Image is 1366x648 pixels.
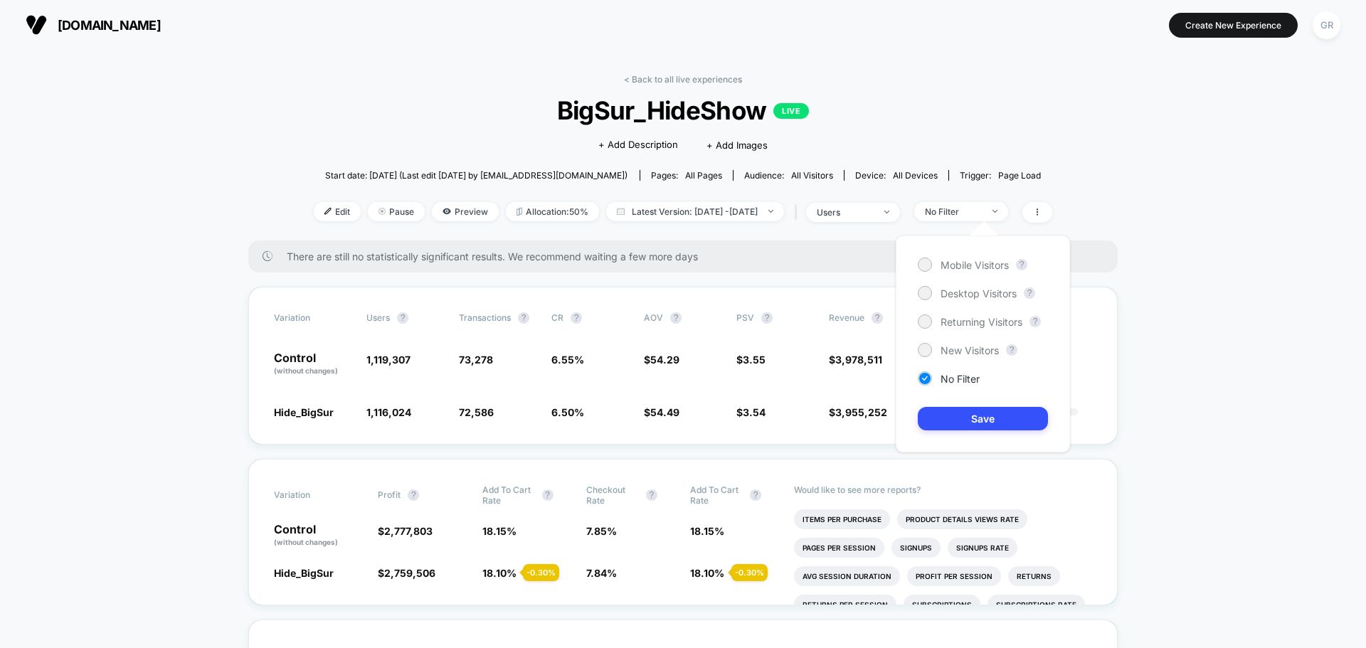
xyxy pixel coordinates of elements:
span: Start date: [DATE] (Last edit [DATE] by [EMAIL_ADDRESS][DOMAIN_NAME]) [325,170,628,181]
span: AOV [644,312,663,323]
div: - 0.30 % [523,564,559,581]
li: Returns Per Session [794,595,896,615]
span: Mobile Visitors [941,259,1009,271]
span: Variation [274,484,352,506]
span: 6.50 % [551,406,584,418]
span: + Add Description [598,138,678,152]
span: $ [736,406,766,418]
span: No Filter [941,373,980,385]
li: Returns [1008,566,1060,586]
button: ? [397,312,408,324]
span: 54.49 [650,406,679,418]
p: LIVE [773,103,809,119]
span: Add To Cart Rate [690,484,743,506]
span: Add To Cart Rate [482,484,535,506]
button: ? [670,312,682,324]
span: $ [829,354,882,366]
div: Trigger: [960,170,1041,181]
a: < Back to all live experiences [624,74,742,85]
li: Subscriptions Rate [988,595,1085,615]
button: ? [1029,316,1041,327]
div: Pages: [651,170,722,181]
span: $ [378,525,433,537]
span: 18.10 % [690,567,724,579]
span: $ [829,406,887,418]
span: users [366,312,390,323]
span: 18.15 % [482,525,517,537]
img: edit [324,208,332,215]
div: GR [1313,11,1340,39]
span: Allocation: 50% [506,202,599,221]
button: ? [872,312,883,324]
span: PSV [736,312,754,323]
span: Hide_BigSur [274,406,334,418]
span: 1,119,307 [366,354,411,366]
li: Avg Session Duration [794,566,900,586]
button: ? [1024,287,1035,299]
img: Visually logo [26,14,47,36]
span: 7.85 % [586,525,617,537]
button: Create New Experience [1169,13,1298,38]
span: (without changes) [274,538,338,546]
li: Signups Rate [948,538,1017,558]
span: 3.54 [743,406,766,418]
span: 7.84 % [586,567,617,579]
span: CR [551,312,563,323]
span: Desktop Visitors [941,287,1017,299]
span: New Visitors [941,344,999,356]
span: There are still no statistically significant results. We recommend waiting a few more days [287,250,1089,262]
span: Profit [378,489,401,500]
div: - 0.30 % [731,564,768,581]
span: [DOMAIN_NAME] [58,18,161,33]
span: BigSur_HideShow [351,95,1015,125]
span: Pause [368,202,425,221]
p: Control [274,524,364,548]
span: Returning Visitors [941,316,1022,328]
span: 73,278 [459,354,493,366]
div: No Filter [925,206,982,217]
li: Profit Per Session [907,566,1001,586]
span: 2,777,803 [384,525,433,537]
button: ? [542,489,554,501]
img: end [768,210,773,213]
img: end [992,210,997,213]
button: ? [1006,344,1017,356]
span: all pages [685,170,722,181]
span: 54.29 [650,354,679,366]
span: $ [644,406,679,418]
button: Save [918,407,1048,430]
span: 3.55 [743,354,766,366]
span: Transactions [459,312,511,323]
button: ? [518,312,529,324]
span: Revenue [829,312,864,323]
span: (without changes) [274,366,338,375]
span: Latest Version: [DATE] - [DATE] [606,202,784,221]
li: Pages Per Session [794,538,884,558]
button: ? [761,312,773,324]
span: $ [378,567,435,579]
button: ? [1016,259,1027,270]
button: ? [750,489,761,501]
span: Hide_BigSur [274,567,334,579]
span: $ [644,354,679,366]
button: ? [408,489,419,501]
span: $ [736,354,766,366]
span: 18.15 % [690,525,724,537]
li: Subscriptions [904,595,980,615]
span: 3,978,511 [835,354,882,366]
span: 6.55 % [551,354,584,366]
span: all devices [893,170,938,181]
span: Variation [274,312,352,324]
img: end [378,208,386,215]
button: [DOMAIN_NAME] [21,14,165,36]
span: 1,116,024 [366,406,411,418]
li: Items Per Purchase [794,509,890,529]
span: 72,586 [459,406,494,418]
p: Would like to see more reports? [794,484,1092,495]
li: Signups [891,538,941,558]
p: Control [274,352,352,376]
span: 2,759,506 [384,567,435,579]
span: Checkout Rate [586,484,639,506]
span: All Visitors [791,170,833,181]
span: 18.10 % [482,567,517,579]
